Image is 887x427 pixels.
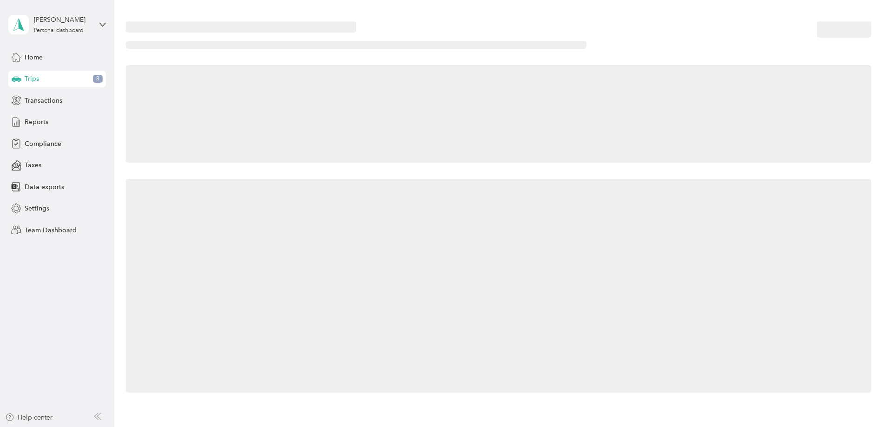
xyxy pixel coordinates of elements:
span: 8 [93,75,103,83]
span: Taxes [25,160,41,170]
span: Team Dashboard [25,225,77,235]
span: Data exports [25,182,64,192]
span: Compliance [25,139,61,149]
iframe: Everlance-gr Chat Button Frame [835,375,887,427]
span: Reports [25,117,48,127]
div: [PERSON_NAME] [34,15,92,25]
div: Personal dashboard [34,28,84,33]
button: Help center [5,413,52,422]
span: Home [25,53,43,62]
span: Transactions [25,96,62,105]
span: Settings [25,204,49,213]
span: Trips [25,74,39,84]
